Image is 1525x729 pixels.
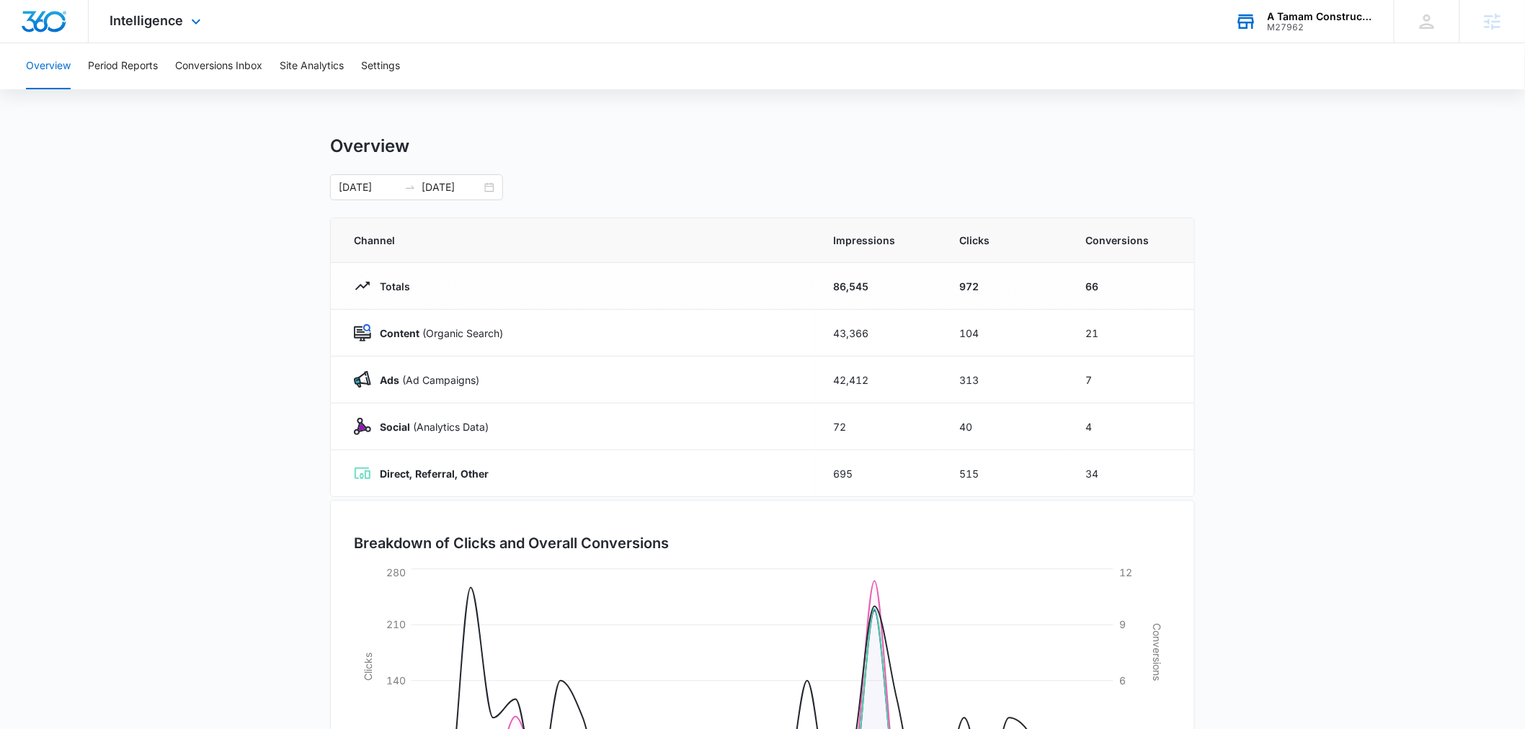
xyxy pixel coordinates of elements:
tspan: 6 [1119,674,1126,686]
tspan: Clicks [362,653,374,681]
div: account name [1268,11,1373,22]
tspan: 12 [1119,566,1132,578]
strong: Ads [380,374,399,386]
strong: Content [380,327,419,339]
td: 21 [1068,310,1194,357]
span: swap-right [404,182,416,193]
td: 7 [1068,357,1194,403]
strong: Direct, Referral, Other [380,468,489,480]
td: 72 [816,403,942,450]
img: Social [354,418,371,435]
p: (Analytics Data) [371,419,489,434]
img: Ads [354,371,371,388]
strong: Social [380,421,410,433]
span: Intelligence [110,13,184,28]
p: Totals [371,279,410,294]
span: Impressions [833,233,925,248]
td: 4 [1068,403,1194,450]
img: Content [354,324,371,341]
td: 40 [942,403,1068,450]
tspan: 140 [386,674,406,686]
td: 86,545 [816,263,942,310]
p: (Organic Search) [371,326,503,341]
td: 972 [942,263,1068,310]
tspan: Conversions [1151,623,1163,681]
p: (Ad Campaigns) [371,372,479,388]
span: Clicks [959,233,1051,248]
td: 43,366 [816,310,942,357]
input: End date [422,179,481,195]
tspan: 9 [1119,618,1126,630]
td: 695 [816,450,942,497]
td: 42,412 [816,357,942,403]
span: to [404,182,416,193]
span: Conversions [1085,233,1171,248]
button: Conversions Inbox [175,43,262,89]
button: Period Reports [88,43,158,89]
h1: Overview [330,135,409,157]
div: account id [1268,22,1373,32]
button: Overview [26,43,71,89]
button: Site Analytics [280,43,344,89]
h3: Breakdown of Clicks and Overall Conversions [354,532,669,554]
td: 104 [942,310,1068,357]
tspan: 210 [386,618,406,630]
input: Start date [339,179,399,195]
td: 515 [942,450,1068,497]
tspan: 280 [386,566,406,578]
td: 313 [942,357,1068,403]
td: 34 [1068,450,1194,497]
span: Channel [354,233,799,248]
button: Settings [361,43,400,89]
td: 66 [1068,263,1194,310]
